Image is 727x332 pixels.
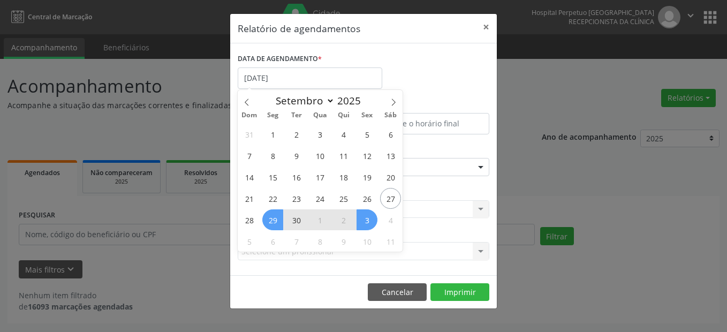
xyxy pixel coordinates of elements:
[357,145,377,166] span: Setembro 12, 2025
[261,112,285,119] span: Seg
[357,231,377,252] span: Outubro 10, 2025
[333,124,354,145] span: Setembro 4, 2025
[357,209,377,230] span: Outubro 3, 2025
[238,51,322,67] label: DATA DE AGENDAMENTO
[286,188,307,209] span: Setembro 23, 2025
[355,112,379,119] span: Sex
[308,112,332,119] span: Qua
[262,188,283,209] span: Setembro 22, 2025
[380,124,401,145] span: Setembro 6, 2025
[309,167,330,187] span: Setembro 17, 2025
[262,124,283,145] span: Setembro 1, 2025
[262,167,283,187] span: Setembro 15, 2025
[366,96,489,113] label: ATÉ
[333,231,354,252] span: Outubro 9, 2025
[239,231,260,252] span: Outubro 5, 2025
[333,167,354,187] span: Setembro 18, 2025
[286,231,307,252] span: Outubro 7, 2025
[309,145,330,166] span: Setembro 10, 2025
[286,167,307,187] span: Setembro 16, 2025
[380,231,401,252] span: Outubro 11, 2025
[262,209,283,230] span: Setembro 29, 2025
[333,209,354,230] span: Outubro 2, 2025
[380,209,401,230] span: Outubro 4, 2025
[335,94,370,108] input: Year
[262,231,283,252] span: Outubro 6, 2025
[262,145,283,166] span: Setembro 8, 2025
[286,124,307,145] span: Setembro 2, 2025
[368,283,427,301] button: Cancelar
[239,167,260,187] span: Setembro 14, 2025
[309,209,330,230] span: Outubro 1, 2025
[366,113,489,134] input: Selecione o horário final
[332,112,355,119] span: Qui
[380,167,401,187] span: Setembro 20, 2025
[333,145,354,166] span: Setembro 11, 2025
[239,209,260,230] span: Setembro 28, 2025
[333,188,354,209] span: Setembro 25, 2025
[286,209,307,230] span: Setembro 30, 2025
[238,112,261,119] span: Dom
[239,188,260,209] span: Setembro 21, 2025
[380,145,401,166] span: Setembro 13, 2025
[475,14,497,40] button: Close
[379,112,403,119] span: Sáb
[286,145,307,166] span: Setembro 9, 2025
[357,188,377,209] span: Setembro 26, 2025
[238,67,382,89] input: Selecione uma data ou intervalo
[270,93,335,108] select: Month
[309,231,330,252] span: Outubro 8, 2025
[380,188,401,209] span: Setembro 27, 2025
[239,145,260,166] span: Setembro 7, 2025
[430,283,489,301] button: Imprimir
[285,112,308,119] span: Ter
[357,124,377,145] span: Setembro 5, 2025
[309,188,330,209] span: Setembro 24, 2025
[309,124,330,145] span: Setembro 3, 2025
[238,21,360,35] h5: Relatório de agendamentos
[239,124,260,145] span: Agosto 31, 2025
[357,167,377,187] span: Setembro 19, 2025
